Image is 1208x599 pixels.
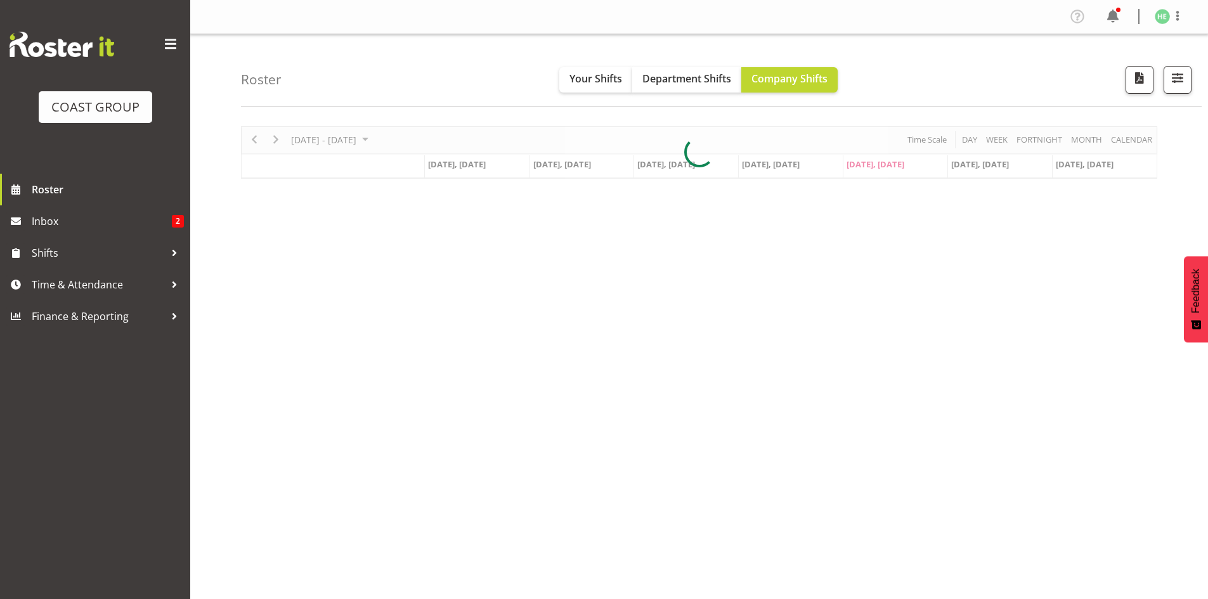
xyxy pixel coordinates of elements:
[10,32,114,57] img: Rosterit website logo
[1126,66,1153,94] button: Download a PDF of the roster according to the set date range.
[32,307,165,326] span: Finance & Reporting
[32,180,184,199] span: Roster
[642,72,731,86] span: Department Shifts
[32,243,165,262] span: Shifts
[1164,66,1192,94] button: Filter Shifts
[1190,269,1202,313] span: Feedback
[51,98,140,117] div: COAST GROUP
[559,67,632,93] button: Your Shifts
[172,215,184,228] span: 2
[741,67,838,93] button: Company Shifts
[32,212,172,231] span: Inbox
[569,72,622,86] span: Your Shifts
[1184,256,1208,342] button: Feedback - Show survey
[751,72,828,86] span: Company Shifts
[32,275,165,294] span: Time & Attendance
[632,67,741,93] button: Department Shifts
[1155,9,1170,24] img: holly-eason1128.jpg
[241,72,282,87] h4: Roster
